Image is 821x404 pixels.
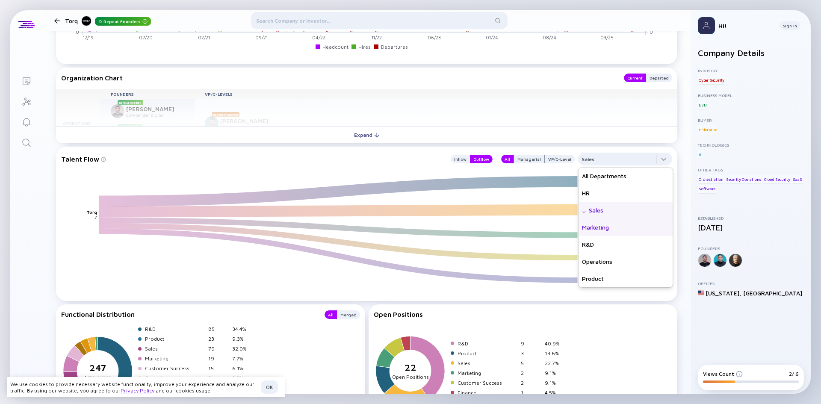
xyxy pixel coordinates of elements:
[198,35,210,40] tspan: 02/21
[706,289,741,297] div: [US_STATE] ,
[763,175,791,183] div: Cloud Security
[545,155,575,163] button: VP/C-Level
[61,153,442,165] div: Talent Flow
[261,380,278,394] button: OK
[95,215,97,220] text: 7
[545,350,565,357] div: 13.6%
[579,236,673,253] div: R&D
[10,70,42,91] a: Lists
[579,219,673,236] div: Marketing
[698,150,703,159] div: AI
[89,363,106,373] tspan: 247
[87,209,97,215] text: Torq
[61,310,316,319] div: Functional Distribution
[698,100,707,109] div: B2B
[725,175,762,183] div: Security Operations
[545,360,565,366] div: 22.7%
[232,326,253,332] div: 34.4%
[145,355,205,362] div: Marketing
[698,223,804,232] div: [DATE]
[521,340,541,347] div: 9
[698,17,715,34] img: Profile Picture
[780,21,800,30] button: Sign In
[10,381,257,394] div: We use cookies to provide necessary website functionality, improve your experience and analyze ou...
[65,15,151,26] div: Torq
[232,365,253,372] div: 6.1%
[458,389,517,396] div: Finance
[208,336,229,342] div: 23
[325,310,337,319] button: All
[582,209,587,214] img: Selected
[232,355,253,362] div: 7.7%
[698,68,804,73] div: Industry
[76,29,79,35] tspan: 0
[501,155,514,163] button: All
[521,350,541,357] div: 3
[392,374,428,380] tspan: Open Positions
[545,389,565,396] div: 4.5%
[458,360,517,366] div: Sales
[85,375,111,381] tspan: Employees
[349,128,384,142] div: Expand
[579,253,673,270] div: Operations
[545,380,565,386] div: 9.1%
[145,345,205,352] div: Sales
[337,310,360,319] button: Merged
[458,350,517,357] div: Product
[646,74,672,82] div: Departed
[521,389,541,396] div: 1
[698,246,804,251] div: Founders
[579,202,673,219] div: Sales
[698,142,804,147] div: Technologies
[698,76,725,84] div: Cyber Security
[451,155,470,163] button: Inflow
[579,270,673,287] div: Product
[545,340,565,347] div: 40.9%
[698,281,804,286] div: Offices
[624,74,646,82] div: Current
[698,125,718,134] div: Enterprise
[208,326,229,332] div: 85
[698,93,804,98] div: Business Model
[579,185,673,202] div: HR
[145,326,205,332] div: R&D
[145,375,205,381] div: Operations
[743,289,802,297] div: [GEOGRAPHIC_DATA]
[83,35,94,40] tspan: 12/19
[458,380,517,386] div: Customer Success
[10,91,42,111] a: Investor Map
[145,336,205,342] div: Product
[10,132,42,152] a: Search
[486,35,498,40] tspan: 01/24
[208,345,229,352] div: 79
[232,375,253,381] div: 3.2%
[255,35,268,40] tspan: 09/21
[139,35,153,40] tspan: 07/20
[232,345,253,352] div: 32.0%
[698,215,804,221] div: Established
[698,167,804,172] div: Other Tags
[312,35,325,40] tspan: 04/22
[374,310,673,318] div: Open Positions
[698,185,716,193] div: Software
[428,35,441,40] tspan: 06/23
[208,355,229,362] div: 19
[789,371,799,377] div: 2/ 6
[232,336,253,342] div: 9.3%
[543,35,556,40] tspan: 08/24
[208,375,229,381] div: 8
[579,168,673,185] div: All Departments
[698,175,724,183] div: Orchestration
[703,371,743,377] div: Views Count
[600,35,614,40] tspan: 03/25
[470,155,493,163] button: Outflow
[10,111,42,132] a: Reminders
[792,175,803,183] div: SaaS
